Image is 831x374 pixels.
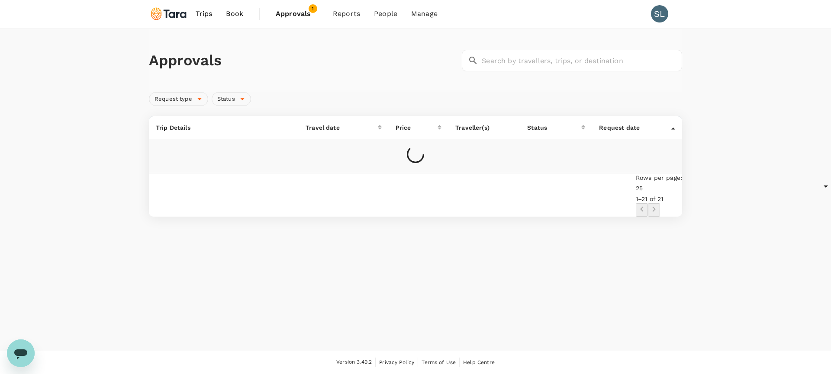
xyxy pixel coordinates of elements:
p: Trip Details [156,123,292,132]
span: Book [226,9,243,19]
span: Request type [149,95,197,103]
h1: Approvals [149,51,458,70]
span: Status [212,95,240,103]
div: Status [527,123,581,132]
a: Privacy Policy [379,358,414,367]
span: People [374,9,397,19]
span: Help Centre [463,359,495,365]
p: 1–21 of 21 [636,195,682,203]
span: Version 3.49.2 [336,358,372,367]
div: 25 [636,182,692,195]
span: Reports [333,9,360,19]
div: Price [396,123,438,132]
span: 1 [309,4,317,13]
span: Trips [196,9,213,19]
a: Help Centre [463,358,495,367]
p: Rows per page: [636,173,682,182]
span: Privacy Policy [379,359,414,365]
div: Travel date [306,123,378,132]
div: SL [651,5,668,22]
button: Go to previous page [636,203,648,217]
p: Traveller(s) [455,123,513,132]
a: Terms of Use [422,358,456,367]
div: Request type [149,92,208,106]
span: Manage [411,9,438,19]
span: Approvals [276,9,319,19]
iframe: Button to launch messaging window [7,339,35,367]
div: Request date [599,123,671,132]
button: Go to next page [648,203,660,217]
input: Search by travellers, trips, or destination [482,50,682,71]
span: Terms of Use [422,359,456,365]
div: Status [212,92,251,106]
img: Tara Climate Ltd [149,4,189,23]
